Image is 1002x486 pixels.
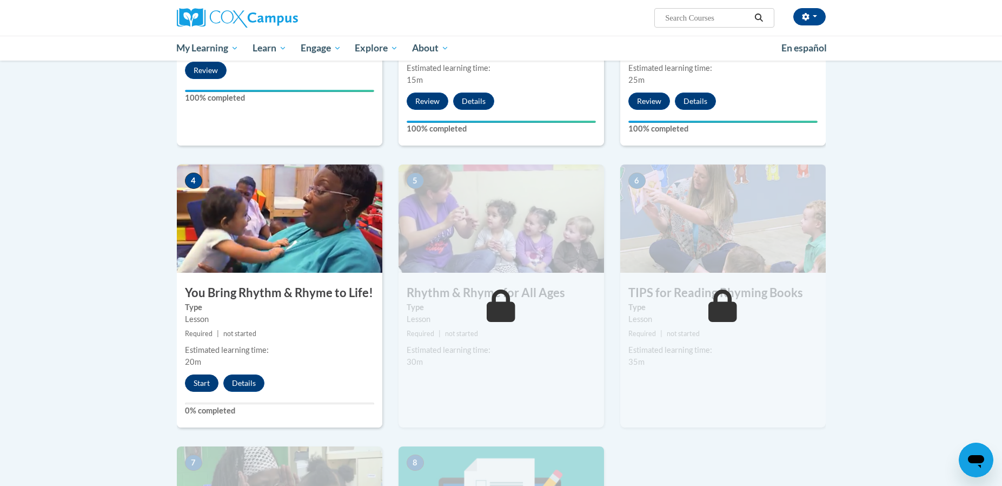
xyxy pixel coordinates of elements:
span: 7 [185,455,202,471]
img: Course Image [399,165,604,273]
label: Type [185,301,374,313]
img: Course Image [620,165,826,273]
a: Cox Campus [177,8,382,28]
input: Search Courses [664,11,751,24]
h3: Rhythm & Rhyme for All Ages [399,285,604,301]
span: 4 [185,173,202,189]
span: 35m [628,357,645,366]
button: Details [453,93,494,110]
span: 5 [407,173,424,189]
span: 25m [628,75,645,84]
span: Required [628,330,656,338]
div: Estimated learning time: [407,62,596,74]
div: Your progress [628,121,818,123]
span: 6 [628,173,646,189]
button: Start [185,375,218,392]
span: Required [407,330,434,338]
label: 100% completed [185,92,374,104]
button: Review [185,62,227,79]
button: Review [407,93,448,110]
label: Type [407,301,596,313]
label: 0% completed [185,405,374,417]
span: | [660,330,662,338]
a: My Learning [170,36,246,61]
div: Estimated learning time: [407,344,596,356]
a: Learn [245,36,294,61]
button: Account Settings [793,8,826,25]
div: Main menu [161,36,842,61]
span: not started [667,330,700,338]
div: Estimated learning time: [628,62,818,74]
button: Review [628,93,670,110]
h3: You Bring Rhythm & Rhyme to Life! [177,285,382,301]
div: Lesson [628,313,818,325]
label: Type [628,301,818,313]
div: Your progress [407,121,596,123]
span: 30m [407,357,423,366]
span: Required [185,330,213,338]
a: En español [774,37,834,60]
iframe: Button to launch messaging window [959,443,993,477]
button: Search [751,11,767,24]
span: not started [223,330,256,338]
a: Engage [294,36,348,61]
span: 8 [407,455,424,471]
a: About [405,36,456,61]
button: Details [223,375,264,392]
div: Lesson [185,313,374,325]
span: | [217,330,219,338]
span: Engage [301,42,341,55]
label: 100% completed [407,123,596,135]
div: Your progress [185,90,374,92]
label: 100% completed [628,123,818,135]
div: Lesson [407,313,596,325]
span: En español [781,42,827,54]
span: Explore [355,42,398,55]
span: 20m [185,357,201,366]
span: not started [445,330,478,338]
img: Course Image [177,165,382,273]
span: My Learning [176,42,238,55]
div: Estimated learning time: [185,344,374,356]
div: Estimated learning time: [628,344,818,356]
span: | [439,330,441,338]
span: 15m [407,75,423,84]
button: Details [675,93,716,110]
span: About [412,42,449,55]
img: Cox Campus [177,8,298,28]
h3: TIPS for Reading Rhyming Books [620,285,826,301]
span: Learn [253,42,287,55]
a: Explore [348,36,405,61]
